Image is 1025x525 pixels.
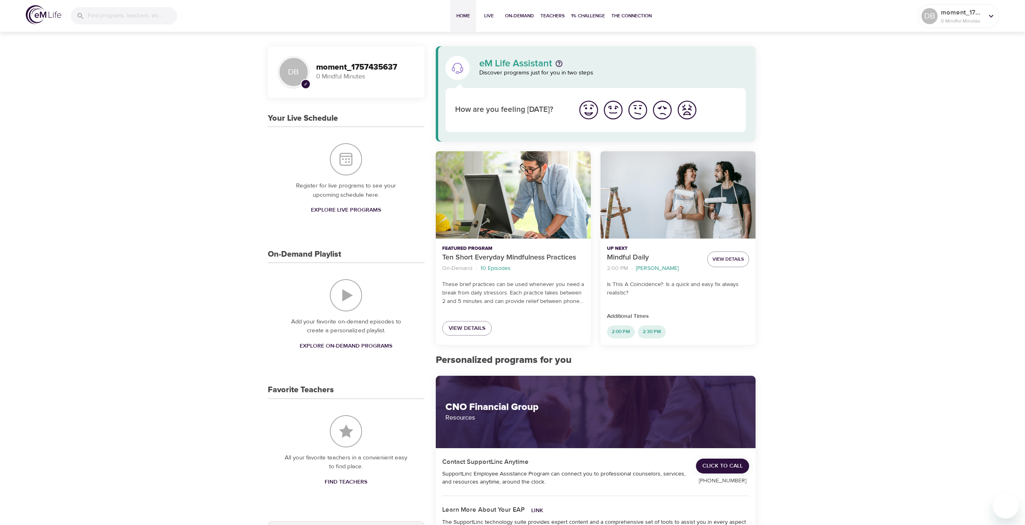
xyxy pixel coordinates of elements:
span: 2:30 PM [638,328,666,335]
p: How are you feeling [DATE]? [455,104,567,116]
p: [PERSON_NAME] [636,264,679,273]
button: I'm feeling worst [675,98,699,122]
p: 10 Episodes [480,264,511,273]
span: Find Teachers [325,477,367,487]
span: Home [453,12,473,20]
img: On-Demand Playlist [330,279,362,311]
span: 1% Challenge [571,12,605,20]
img: bad [651,99,673,121]
img: logo [26,5,61,24]
div: DB [921,8,938,24]
h3: On-Demand Playlist [268,250,341,259]
button: Ten Short Everyday Mindfulness Practices [436,151,591,239]
img: Favorite Teachers [330,415,362,447]
a: Explore On-Demand Programs [296,339,396,354]
img: good [602,99,624,121]
img: great [578,99,600,121]
span: Teachers [540,12,565,20]
button: I'm feeling great [576,98,601,122]
p: Is This A Coincidence?: Is a quick and easy fix always realistic? [607,280,749,297]
p: Add your favorite on-demand episodes to create a personalized playlist. [284,317,408,336]
div: DB [277,56,310,88]
input: Find programs, teachers, etc... [88,7,177,25]
span: View Details [449,323,485,334]
button: Mindful Daily [601,151,756,239]
p: eM Life Assistant [479,59,552,68]
button: View Details [707,251,749,267]
img: Your Live Schedule [330,143,362,175]
div: SupportLinc Employee Assistance Program can connect you to professional counselors, services, and... [442,470,687,486]
div: 2:30 PM [638,325,666,338]
p: These brief practices can be used whenever you need a break from daily stressors. Each practice t... [442,280,584,306]
p: 2:00 PM [607,264,628,273]
p: [PHONE_NUMBER] [696,477,749,485]
img: ok [627,99,649,121]
p: Resources [445,413,746,422]
p: Discover programs just for you in two steps [479,68,746,78]
a: Explore Live Programs [308,203,384,218]
img: worst [676,99,698,121]
a: Find Teachers [321,475,371,490]
p: Register for live programs to see your upcoming schedule here. [284,181,408,200]
p: 0 Mindful Minutes [316,72,415,81]
p: Mindful Daily [607,252,701,263]
h3: Your Live Schedule [268,114,338,123]
button: I'm feeling ok [625,98,650,122]
span: The Connection [611,12,652,20]
li: · [631,263,633,274]
p: Up Next [607,245,701,252]
button: I'm feeling bad [650,98,675,122]
li: · [476,263,477,274]
p: Featured Program [442,245,584,252]
button: I'm feeling good [601,98,625,122]
span: View Details [712,255,744,264]
a: Link [531,507,543,514]
img: eM Life Assistant [451,62,464,74]
p: 0 Mindful Minutes [941,17,984,25]
span: Live [479,12,499,20]
span: 2:00 PM [607,328,635,335]
nav: breadcrumb [442,263,584,274]
h3: moment_1757435637 [316,63,415,72]
span: On-Demand [505,12,534,20]
span: Click to Call [702,461,743,471]
h2: CNO Financial Group [445,401,746,413]
p: Ten Short Everyday Mindfulness Practices [442,252,584,263]
p: All your favorite teachers in a convienient easy to find place. [284,453,408,471]
span: Explore On-Demand Programs [300,341,392,351]
p: Additional Times [607,312,749,321]
a: View Details [442,321,492,336]
div: 2:00 PM [607,325,635,338]
p: moment_1757435637 [941,8,984,17]
h5: Learn More About Your EAP [442,506,525,514]
h5: Contact SupportLinc Anytime [442,458,529,466]
h2: Personalized programs for you [436,354,756,366]
h3: Favorite Teachers [268,385,334,395]
a: Click to Call [696,459,749,474]
nav: breadcrumb [607,263,701,274]
p: On-Demand [442,264,472,273]
iframe: Button to launch messaging window [993,493,1019,519]
span: Explore Live Programs [311,205,381,215]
